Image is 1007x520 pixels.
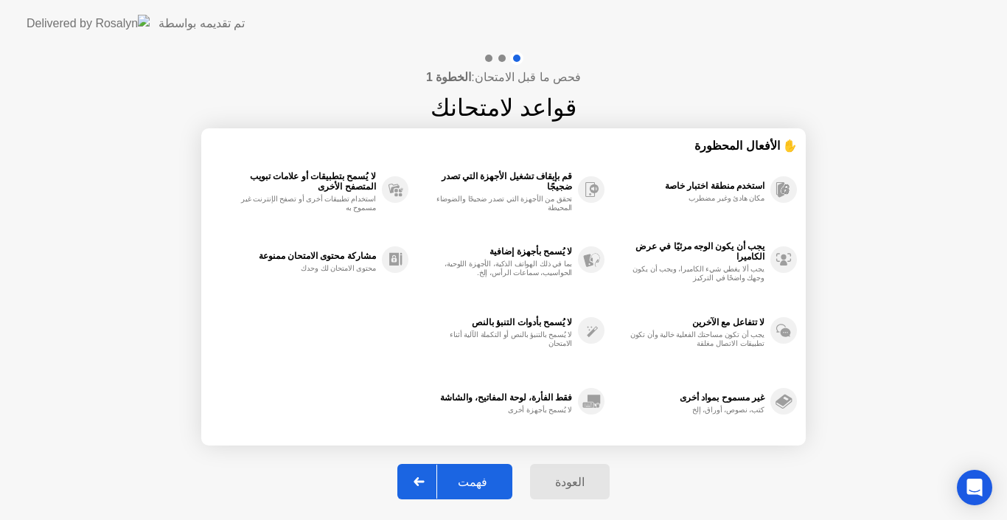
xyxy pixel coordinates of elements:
[530,464,610,499] button: العودة
[217,251,376,261] div: مشاركة محتوى الامتحان ممنوعة
[210,137,797,154] div: ✋ الأفعال المحظورة
[237,195,376,212] div: استخدام تطبيقات أخرى أو تصفح الإنترنت غير مسموح به
[416,171,573,192] div: قم بإيقاف تشغيل الأجهزة التي تصدر ضجيجًا
[625,406,764,415] div: كتب، نصوص، أوراق، إلخ
[625,330,764,348] div: يجب أن تكون مساحتك الفعلية خالية وأن تكون تطبيقات الاتصال مغلقة
[612,317,764,327] div: لا تتفاعل مع الآخرين
[237,264,376,273] div: محتوى الامتحان لك وحدك
[158,15,245,32] div: تم تقديمه بواسطة
[397,464,512,499] button: فهمت
[433,330,572,348] div: لا يُسمح بالتنبؤ بالنص أو التكملة الآلية أثناء الامتحان
[27,15,150,32] img: Delivered by Rosalyn
[437,475,508,489] div: فهمت
[426,69,581,86] h4: فحص ما قبل الامتحان:
[612,181,764,191] div: استخدم منطقة اختبار خاصة
[433,260,572,277] div: بما في ذلك الهواتف الذكية، الأجهزة اللوحية، الحواسيب، سماعات الرأس، إلخ.
[612,241,764,262] div: يجب أن يكون الوجه مرئيًا في عرض الكاميرا
[433,195,572,212] div: تحقق من الأجهزة التي تصدر ضجيجًا والضوضاء المحيطة
[416,317,573,327] div: لا يُسمح بأدوات التنبؤ بالنص
[426,71,471,83] b: الخطوة 1
[217,171,376,192] div: لا يُسمح بتطبيقات أو علامات تبويب المتصفح الأخرى
[625,194,764,203] div: مكان هادئ وغير مضطرب
[534,475,605,489] div: العودة
[612,392,764,403] div: غير مسموح بمواد أخرى
[416,392,573,403] div: فقط الفأرة، لوحة المفاتيح، والشاشة
[433,406,572,415] div: لا يُسمح بأجهزة أخرى
[416,246,573,257] div: لا يُسمح بأجهزة إضافية
[957,470,992,505] div: Open Intercom Messenger
[625,265,764,282] div: يجب ألا يغطي شيء الكاميرا، ويجب أن يكون وجهك واضحًا في التركيز
[431,90,576,125] h1: قواعد لامتحانك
